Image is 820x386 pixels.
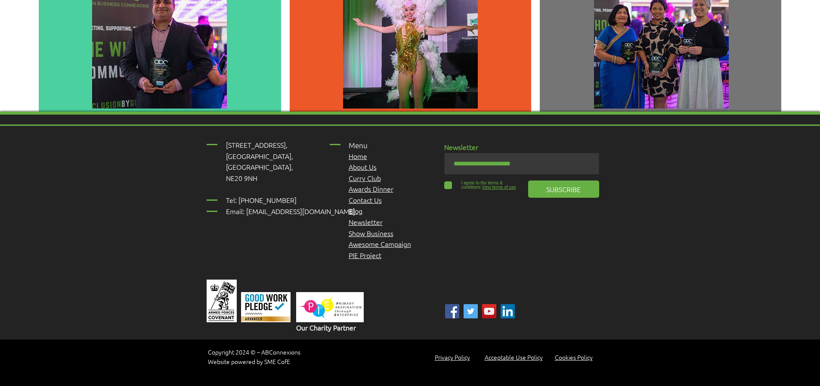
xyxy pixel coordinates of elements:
a: Home [349,151,367,161]
button: SUBSCRIBE [528,181,599,198]
ul: Social Bar [445,304,515,318]
a: Awards Dinner [349,184,393,193]
a: Cookies Policy [555,353,593,361]
a: Show Business [349,228,393,238]
a: Acceptable Use Policy [485,353,543,361]
span: Tel: [PHONE_NUMBER] Email: [EMAIL_ADDRESS][DOMAIN_NAME] [226,195,355,216]
span: Newsletter [444,142,478,152]
a: Newsletter [349,217,383,227]
span: I agree to the terms & conditions [461,181,503,190]
span: View terms of use [482,185,516,190]
img: YouTube [482,304,496,318]
img: ABC [464,304,478,318]
img: Linked In [501,304,515,318]
a: View terms of use [481,185,516,190]
a: About Us [349,162,377,171]
a: Blog [349,206,362,215]
span: [GEOGRAPHIC_DATA], [226,151,293,161]
a: Contact Us [349,195,382,205]
span: Our Charity Partner [296,323,356,332]
img: ABC [445,304,459,318]
span: [GEOGRAPHIC_DATA], [226,162,293,171]
a: Privacy Policy [435,353,470,361]
span: Website powered by SME CofE [208,357,290,366]
span: [STREET_ADDRESS], [226,140,288,149]
a: Copyright 2024 © – ABConnexions [208,348,300,356]
span: Menu [349,140,368,150]
a: Curry Club [349,173,381,183]
span: SUBSCRIBE [546,184,581,194]
span: NE20 9NH [226,173,257,183]
span: Awesome Campaign [349,239,411,249]
a: PIE Project [349,250,381,260]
